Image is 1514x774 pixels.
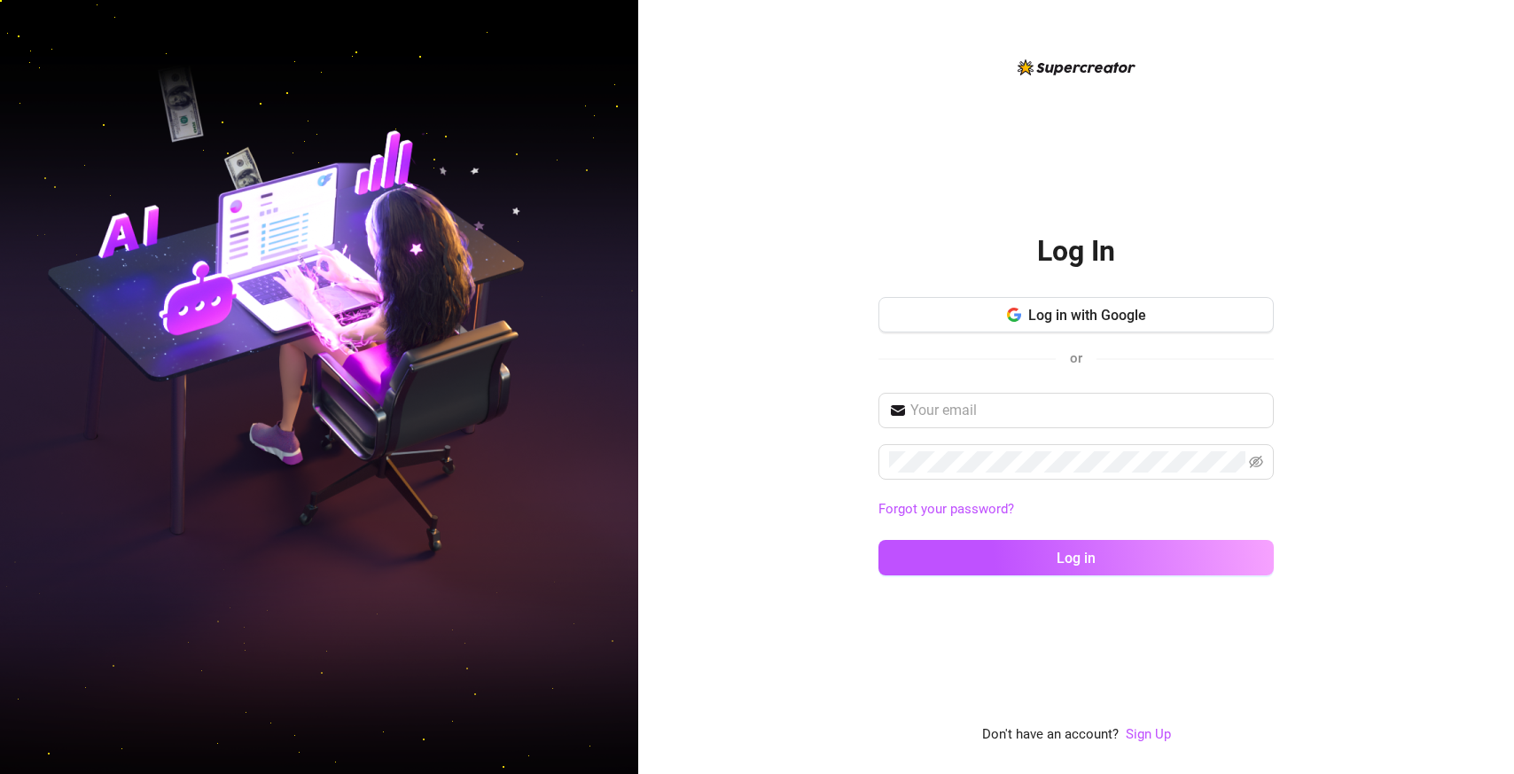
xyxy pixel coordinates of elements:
[1249,455,1263,469] span: eye-invisible
[1028,307,1146,324] span: Log in with Google
[878,540,1274,575] button: Log in
[878,499,1274,520] a: Forgot your password?
[1018,59,1135,75] img: logo-BBDzfeDw.svg
[910,400,1263,421] input: Your email
[1126,724,1171,746] a: Sign Up
[982,724,1119,746] span: Don't have an account?
[1037,233,1115,270] h2: Log In
[1070,350,1082,366] span: or
[1057,550,1096,567] span: Log in
[878,501,1014,517] a: Forgot your password?
[878,297,1274,332] button: Log in with Google
[1126,726,1171,742] a: Sign Up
